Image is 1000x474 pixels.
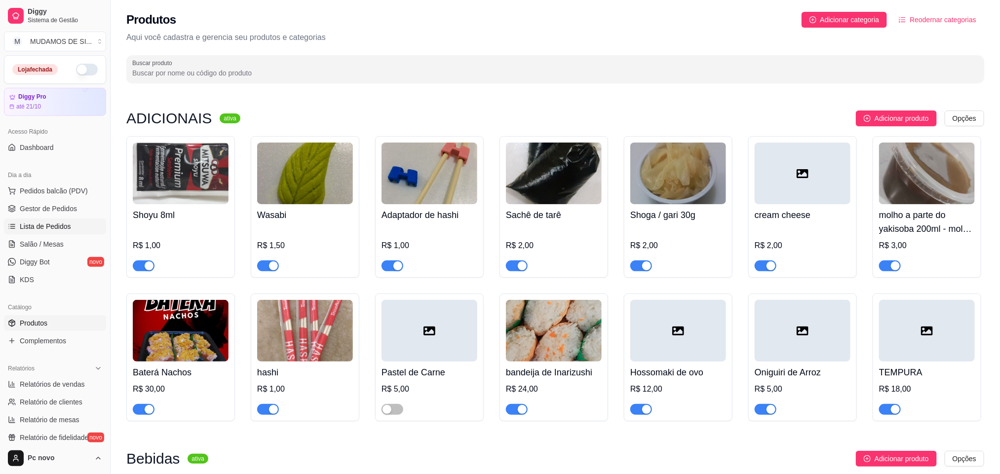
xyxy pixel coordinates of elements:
img: product-image [382,143,477,204]
a: Complementos [4,333,106,349]
h4: Sachê de tarê [506,208,602,222]
button: Adicionar categoria [802,12,887,28]
div: Catálogo [4,299,106,315]
span: Diggy [28,7,102,16]
div: R$ 12,00 [630,383,726,395]
span: Relatório de fidelidade [20,433,88,442]
div: Dia a dia [4,167,106,183]
span: Opções [953,113,976,124]
input: Buscar produto [132,68,978,78]
button: Select a team [4,32,106,51]
span: Relatório de mesas [20,415,79,425]
button: Opções [945,110,984,126]
span: Adicionar categoria [820,14,880,25]
span: KDS [20,275,34,285]
h4: Baterá Nachos [133,365,229,379]
span: Relatórios de vendas [20,379,85,389]
p: Aqui você cadastra e gerencia seu produtos e categorias [126,32,984,43]
a: Relatório de clientes [4,394,106,410]
span: Relatório de clientes [20,397,82,407]
button: Alterar Status [76,64,98,75]
h2: Produtos [126,12,176,28]
a: KDS [4,272,106,288]
span: plus-circle [809,16,816,23]
span: Complementos [20,336,66,346]
h4: hashi [257,365,353,379]
div: MUDAMOS DE SI ... [30,36,92,46]
a: Relatório de mesas [4,412,106,428]
span: Sistema de Gestão [28,16,102,24]
img: product-image [257,300,353,362]
a: DiggySistema de Gestão [4,4,106,28]
img: product-image [630,143,726,204]
div: R$ 18,00 [879,383,975,395]
h4: Wasabi [257,208,353,222]
a: Lista de Pedidos [4,219,106,234]
h4: molho a parte do yakisoba 200ml - molho yakisoba [879,208,975,236]
img: product-image [133,300,229,362]
div: R$ 1,50 [257,240,353,252]
span: Salão / Mesas [20,239,64,249]
div: R$ 3,00 [879,240,975,252]
div: Acesso Rápido [4,124,106,140]
a: Dashboard [4,140,106,155]
h3: Bebidas [126,453,180,465]
h4: Oniguiri de Arroz [755,365,850,379]
h4: TEMPURA [879,365,975,379]
h4: Shoga / gari 30g [630,208,726,222]
article: até 21/10 [16,103,41,110]
span: Pedidos balcão (PDV) [20,186,88,196]
h3: ADICIONAIS [126,112,212,124]
span: Reodernar categorias [910,14,976,25]
span: Produtos [20,318,47,328]
button: Adicionar produto [856,110,937,126]
span: Diggy Bot [20,257,50,267]
a: Diggy Proaté 21/10 [4,88,106,116]
span: plus-circle [864,455,871,462]
span: Lista de Pedidos [20,221,71,231]
img: product-image [133,143,229,204]
span: Adicionar produto [875,113,929,124]
sup: ativa [220,113,240,123]
a: Salão / Mesas [4,236,106,252]
span: plus-circle [864,115,871,122]
article: Diggy Pro [18,93,46,101]
a: Produtos [4,315,106,331]
span: Dashboard [20,143,54,152]
img: product-image [506,300,602,362]
button: Pc novo [4,446,106,470]
label: Buscar produto [132,59,176,67]
div: R$ 2,00 [506,240,602,252]
h4: Pastel de Carne [382,365,477,379]
h4: bandeija de Inarizushi [506,365,602,379]
div: R$ 2,00 [755,240,850,252]
div: R$ 5,00 [755,383,850,395]
button: Opções [945,451,984,467]
div: R$ 2,00 [630,240,726,252]
sup: ativa [188,454,208,464]
h4: Hossomaki de ovo [630,365,726,379]
span: ordered-list [899,16,906,23]
span: Pc novo [28,454,90,463]
img: product-image [879,143,975,204]
h4: cream cheese [755,208,850,222]
a: Relatório de fidelidadenovo [4,430,106,445]
h4: Shoyu 8ml [133,208,229,222]
span: Relatórios [8,365,35,372]
button: Reodernar categorias [891,12,984,28]
div: R$ 30,00 [133,383,229,395]
span: M [12,36,22,46]
span: Opções [953,453,976,464]
span: Adicionar produto [875,453,929,464]
a: Diggy Botnovo [4,254,106,270]
div: Loja fechada [12,64,58,75]
div: R$ 5,00 [382,383,477,395]
div: R$ 1,00 [382,240,477,252]
img: product-image [257,143,353,204]
div: R$ 1,00 [257,383,353,395]
button: Pedidos balcão (PDV) [4,183,106,199]
a: Gestor de Pedidos [4,201,106,217]
img: product-image [506,143,602,204]
div: R$ 1,00 [133,240,229,252]
button: Adicionar produto [856,451,937,467]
